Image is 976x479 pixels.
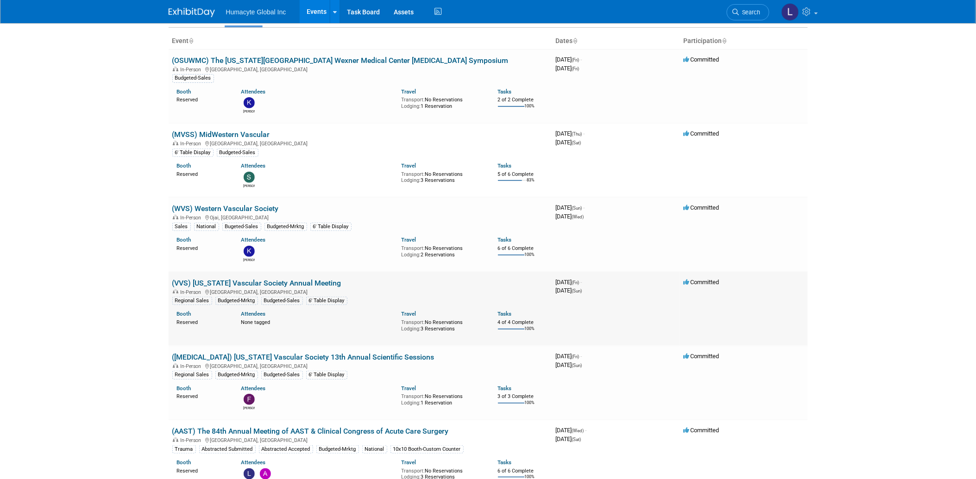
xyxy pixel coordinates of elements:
span: In-Person [181,141,204,147]
div: 6' Table Display [306,371,347,379]
a: Booth [177,236,191,243]
div: None tagged [241,317,395,326]
a: Booth [177,385,191,392]
a: Tasks [498,459,512,466]
div: 6' Table Display [310,223,352,231]
span: Lodging: [402,400,421,406]
span: Committed [684,427,719,434]
div: Abstracted Submitted [199,445,256,454]
span: (Wed) [572,428,584,433]
div: No Reservations 1 Reservation [402,95,484,109]
img: Kimberly VanderMeer [244,246,255,257]
span: [DATE] [556,435,581,442]
div: Budgeted-Sales [217,149,258,157]
th: Event [169,33,552,49]
span: [DATE] [556,361,582,368]
div: Reserved [177,95,227,103]
span: [DATE] [556,56,582,63]
div: No Reservations 2 Reservations [402,243,484,258]
a: Tasks [498,236,512,243]
span: Lodging: [402,103,421,109]
a: Tasks [498,88,512,95]
div: [GEOGRAPHIC_DATA], [GEOGRAPHIC_DATA] [172,139,548,147]
a: Tasks [498,385,512,392]
span: (Sun) [572,288,582,293]
div: No Reservations 3 Reservations [402,317,484,332]
a: Travel [402,162,416,169]
span: In-Person [181,289,204,295]
a: Sort by Event Name [189,37,194,44]
div: Sophia Bou-Ghannam [243,183,255,188]
span: Transport: [402,468,425,474]
td: 100% [525,252,535,265]
div: No Reservations 3 Reservations [402,169,484,184]
a: Search [727,4,769,20]
div: Kimberly VanderMeer [243,257,255,262]
span: (Fri) [572,57,579,62]
span: Transport: [402,171,425,177]
div: National [194,223,219,231]
a: Attendees [241,459,265,466]
span: - [584,130,585,137]
span: [DATE] [556,279,582,286]
div: Reserved [177,243,227,252]
span: (Sat) [572,437,581,442]
div: [GEOGRAPHIC_DATA], [GEOGRAPHIC_DATA] [172,436,548,443]
img: ExhibitDay [169,8,215,17]
div: Budgeted-Sales [261,297,303,305]
span: Humacyte Global Inc [226,8,286,16]
span: Transport: [402,393,425,399]
a: Travel [402,311,416,317]
div: Reserved [177,169,227,178]
div: Budgeted-Sales [172,74,214,82]
span: Committed [684,353,719,360]
div: 3 of 3 Complete [498,393,548,400]
div: Reserved [177,466,227,474]
span: (Sun) [572,363,582,368]
span: [DATE] [556,427,587,434]
a: Booth [177,459,191,466]
a: Tasks [498,311,512,317]
div: Budgeted-Mrktg [316,445,359,454]
span: In-Person [181,363,204,369]
img: In-Person Event [173,363,178,368]
a: Booth [177,88,191,95]
div: [GEOGRAPHIC_DATA], [GEOGRAPHIC_DATA] [172,288,548,295]
img: In-Person Event [173,67,178,71]
a: (OSUWMC) The [US_STATE][GEOGRAPHIC_DATA] Wexner Medical Center [MEDICAL_DATA] Symposium [172,56,509,65]
div: [GEOGRAPHIC_DATA], [GEOGRAPHIC_DATA] [172,362,548,369]
a: Attendees [241,162,265,169]
div: 6 of 6 Complete [498,245,548,252]
span: Transport: [402,319,425,325]
span: In-Person [181,67,204,73]
span: (Fri) [572,66,579,71]
a: Travel [402,88,416,95]
span: (Thu) [572,131,582,137]
div: 5 of 6 Complete [498,171,548,178]
a: (VVS) [US_STATE] Vascular Society Annual Meeting [172,279,341,287]
span: Lodging: [402,177,421,183]
div: 6' Table Display [306,297,347,305]
span: [DATE] [556,65,579,72]
span: - [581,279,582,286]
div: Budgeted-Mrktg [215,371,258,379]
div: Regional Sales [172,371,212,379]
span: [DATE] [556,353,582,360]
span: (Sat) [572,140,581,145]
img: In-Person Event [173,289,178,294]
td: 100% [525,326,535,339]
div: Bugeted-Sales [222,223,261,231]
span: - [581,56,582,63]
div: No Reservations 1 Reservation [402,392,484,406]
img: Sophia Bou-Ghannam [244,172,255,183]
span: Lodging: [402,326,421,332]
div: National [362,445,387,454]
a: Attendees [241,385,265,392]
a: (WVS) Western Vascular Society [172,204,279,213]
div: Reserved [177,392,227,400]
a: (AAST) The 84th Annual Meeting of AAST & Clinical Congress of Acute Care Surgery [172,427,449,435]
img: In-Person Event [173,437,178,442]
a: Travel [402,385,416,392]
div: Budgeted-Mrktg [215,297,258,305]
div: Abstracted Accepted [259,445,313,454]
